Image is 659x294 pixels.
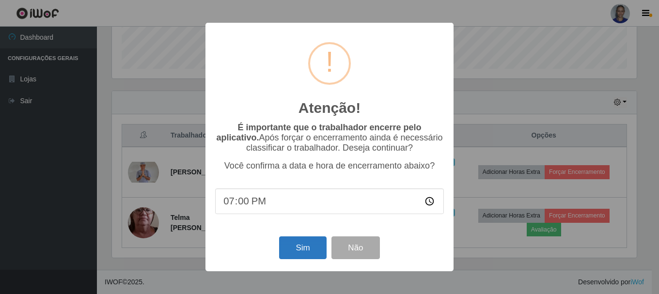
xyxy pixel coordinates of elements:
[215,161,444,171] p: Você confirma a data e hora de encerramento abaixo?
[216,123,421,142] b: É importante que o trabalhador encerre pelo aplicativo.
[331,236,379,259] button: Não
[279,236,326,259] button: Sim
[298,99,361,117] h2: Atenção!
[215,123,444,153] p: Após forçar o encerramento ainda é necessário classificar o trabalhador. Deseja continuar?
